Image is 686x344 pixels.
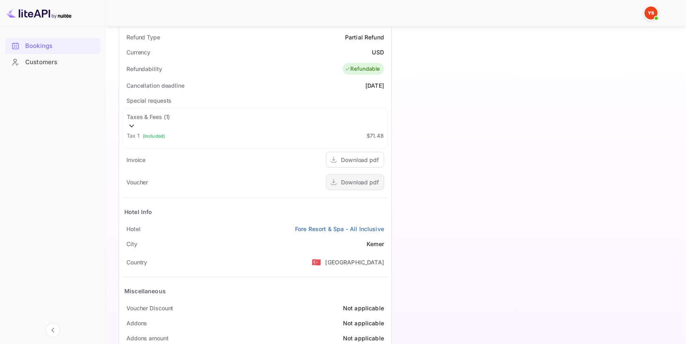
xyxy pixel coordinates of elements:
[126,65,162,73] div: Refundability
[126,304,173,312] div: Voucher Discount
[367,132,384,140] div: $71.48
[345,33,384,41] div: Partial Refund
[143,133,165,139] span: (Included)
[7,6,72,19] img: LiteAPI logo
[5,38,100,54] div: Bookings
[25,58,96,67] div: Customers
[124,287,166,295] div: Miscellaneous
[127,113,170,121] div: Taxes & Fees ( 1 )
[126,240,137,248] div: City
[343,304,384,312] div: Not applicable
[126,33,160,41] div: Refund Type
[367,240,384,248] div: Kemer
[345,65,380,73] div: Refundable
[343,334,384,342] div: Not applicable
[126,96,171,105] div: Special requests
[343,319,384,327] div: Not applicable
[126,178,148,186] div: Voucher
[341,178,379,186] div: Download pdf
[295,225,384,233] a: Fore Resort & Spa - All Inclusive
[341,156,379,164] div: Download pdf
[126,258,147,266] div: Country
[325,258,384,266] div: [GEOGRAPHIC_DATA]
[126,81,185,90] div: Cancellation deadline
[645,6,658,19] img: Yandex Support
[5,54,100,70] div: Customers
[124,208,152,216] div: Hotel Info
[126,48,150,56] div: Currency
[127,132,367,140] div: Tax 1
[126,334,169,342] div: Addons amount
[46,323,60,338] button: Collapse navigation
[5,54,100,69] a: Customers
[25,41,96,51] div: Bookings
[312,255,321,269] span: United States
[365,81,384,90] div: [DATE]
[5,38,100,53] a: Bookings
[123,108,388,128] div: Taxes & Fees (1)
[372,48,384,56] div: USD
[126,225,141,233] div: Hotel
[126,319,147,327] div: Addons
[126,156,145,164] div: Invoice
